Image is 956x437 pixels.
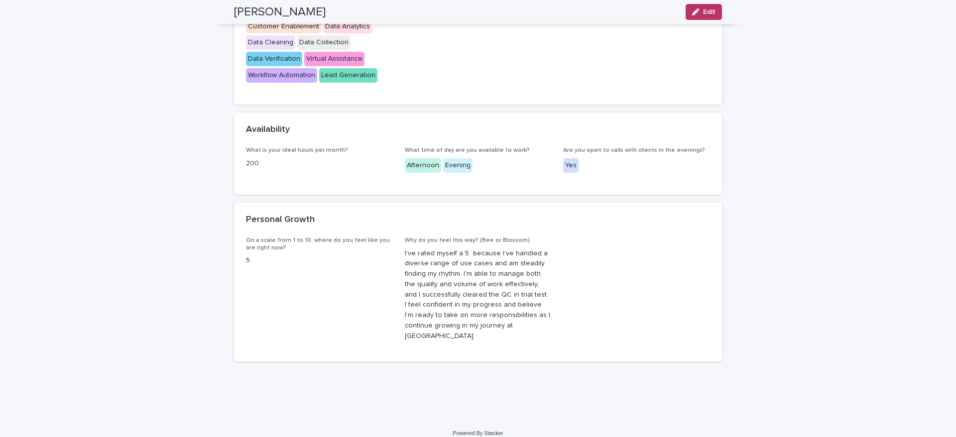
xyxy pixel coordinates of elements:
div: Workflow Automation [246,68,317,83]
p: 200 [246,158,393,169]
span: Why do you feel this way? (Bee or Blossom) [405,237,530,243]
button: Edit [686,4,722,20]
div: Virtual Assistance [304,52,364,66]
div: Data Analytics [323,19,372,34]
div: Data Verification [246,52,302,66]
a: Powered By Stacker [453,430,503,436]
span: Are you open to calls with clients in the evenings? [563,147,705,153]
h2: [PERSON_NAME] [234,5,326,19]
h2: Availability [246,124,290,135]
h2: Personal Growth [246,215,315,225]
div: Data Cleaning [246,35,295,50]
span: What time of day are you available to work? [405,147,530,153]
div: Evening [443,158,473,173]
span: Edit [703,8,716,15]
span: What is your ideal hours per month? [246,147,348,153]
p: I’ve rated myself a 5 because I’ve handled a diverse range of use cases and am steadily finding m... [405,248,552,341]
div: Lead Generation [319,68,377,83]
span: On a scale from 1 to 10, where do you feel like you are right now? [246,237,390,250]
div: Yes [563,158,579,173]
div: Customer Enablement [246,19,321,34]
div: Data Collection [297,35,351,50]
div: Afternoon [405,158,441,173]
p: 5 [246,255,393,266]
